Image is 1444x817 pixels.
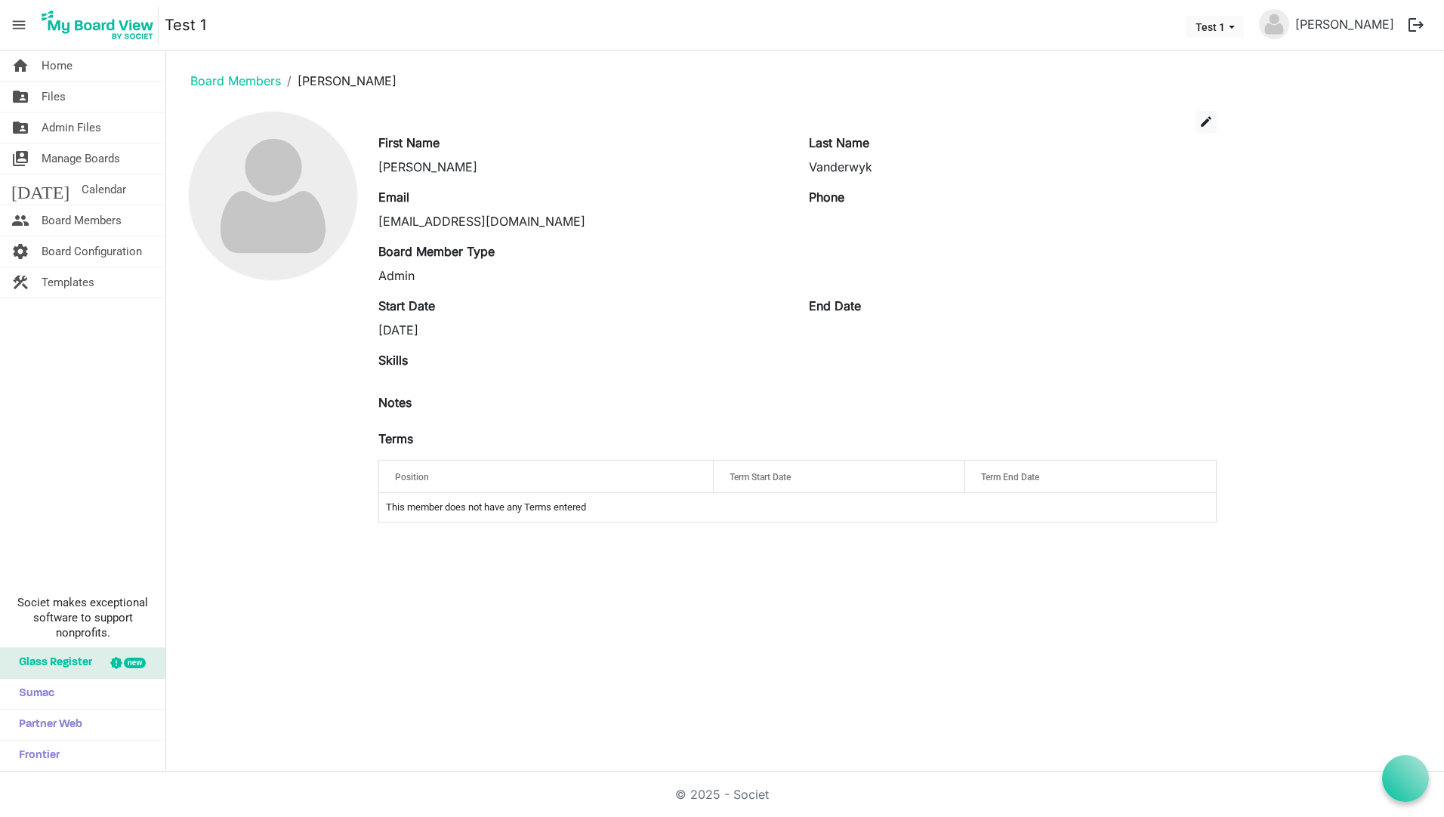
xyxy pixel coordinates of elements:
span: switch_account [11,143,29,174]
span: Home [42,51,73,81]
img: My Board View Logo [37,6,159,44]
span: Board Configuration [42,236,142,267]
label: Terms [378,430,413,448]
div: Admin [378,267,786,285]
span: [DATE] [11,174,69,205]
span: Calendar [82,174,126,205]
label: Notes [378,393,412,412]
button: Test 1 dropdownbutton [1186,16,1245,37]
span: edit [1199,115,1213,128]
span: Templates [42,267,94,298]
div: [PERSON_NAME] [378,158,786,176]
span: Position [395,472,429,482]
span: folder_shared [11,82,29,112]
span: people [11,205,29,236]
li: [PERSON_NAME] [281,72,396,90]
span: Frontier [11,741,60,771]
img: no-profile-picture.svg [189,112,357,280]
button: logout [1400,9,1432,41]
span: Admin Files [42,113,101,143]
label: Board Member Type [378,242,495,261]
label: First Name [378,134,440,152]
span: Files [42,82,66,112]
label: Skills [378,351,408,369]
span: Board Members [42,205,122,236]
span: Partner Web [11,710,82,740]
span: Term Start Date [730,472,791,482]
label: Phone [809,188,844,206]
span: Manage Boards [42,143,120,174]
span: home [11,51,29,81]
label: Start Date [378,297,435,315]
td: This member does not have any Terms entered [379,493,1216,522]
span: menu [5,11,33,39]
div: Vanderwyk [809,158,1217,176]
span: folder_shared [11,113,29,143]
label: Last Name [809,134,869,152]
div: new [124,658,146,668]
span: Societ makes exceptional software to support nonprofits. [7,595,159,640]
span: construction [11,267,29,298]
a: My Board View Logo [37,6,165,44]
span: Term End Date [981,472,1039,482]
span: settings [11,236,29,267]
a: Test 1 [165,10,206,40]
div: [EMAIL_ADDRESS][DOMAIN_NAME] [378,212,786,230]
span: Glass Register [11,648,92,678]
a: Board Members [190,73,281,88]
a: © 2025 - Societ [675,787,769,802]
label: Email [378,188,409,206]
a: [PERSON_NAME] [1289,9,1400,39]
span: Sumac [11,679,54,709]
button: edit [1196,111,1217,134]
img: no-profile-picture.svg [1259,9,1289,39]
div: [DATE] [378,321,786,339]
label: End Date [809,297,861,315]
